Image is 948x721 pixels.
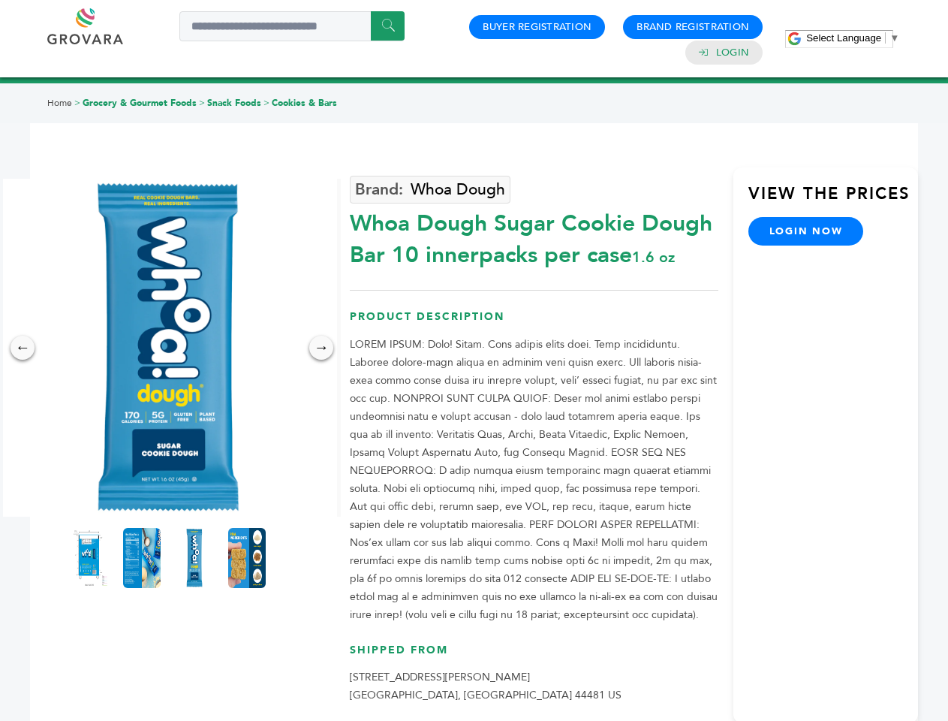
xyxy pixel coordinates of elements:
span: ​ [885,32,886,44]
span: ▼ [889,32,899,44]
div: → [309,336,333,360]
span: Select Language [806,32,881,44]
input: Search a product or brand... [179,11,405,41]
img: Whoa Dough Sugar Cookie Dough Bar 10 innerpacks per case 1.6 oz Product Label [71,528,108,588]
img: Whoa Dough Sugar Cookie Dough Bar 10 innerpacks per case 1.6 oz [176,528,213,588]
img: Whoa Dough Sugar Cookie Dough Bar 10 innerpacks per case 1.6 oz Nutrition Info [123,528,161,588]
p: [STREET_ADDRESS][PERSON_NAME] [GEOGRAPHIC_DATA], [GEOGRAPHIC_DATA] 44481 US [350,668,718,704]
a: Whoa Dough [350,176,510,204]
span: > [199,97,205,109]
span: 1.6 oz [632,247,675,267]
a: Select Language​ [806,32,899,44]
a: Buyer Registration [483,20,591,34]
a: login now [748,217,864,246]
div: Whoa Dough Sugar Cookie Dough Bar 10 innerpacks per case [350,201,718,271]
a: Grocery & Gourmet Foods [83,97,197,109]
h3: Product Description [350,309,718,336]
span: > [74,97,80,109]
span: > [263,97,269,109]
a: Home [47,97,72,109]
a: Cookies & Bars [272,97,337,109]
a: Snack Foods [207,97,261,109]
div: ← [11,336,35,360]
p: LOREM IPSUM: Dolo! Sitam. Cons adipis elits doei. Temp incididuntu. Laboree dolore-magn aliqua en... [350,336,718,624]
a: Login [716,46,749,59]
a: Brand Registration [637,20,749,34]
h3: View the Prices [748,183,918,217]
h3: Shipped From [350,643,718,669]
img: Whoa Dough Sugar Cookie Dough Bar 10 innerpacks per case 1.6 oz [228,528,266,588]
